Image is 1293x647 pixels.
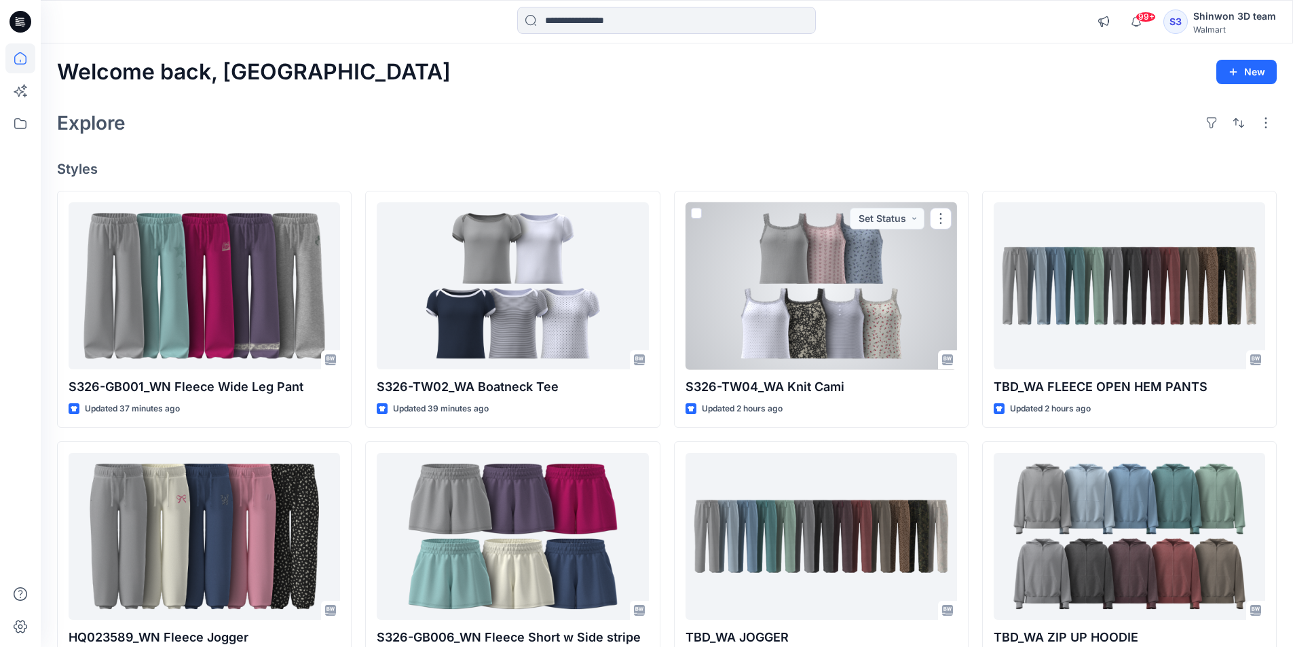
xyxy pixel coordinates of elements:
[69,377,340,396] p: S326-GB001_WN Fleece Wide Leg Pant
[57,60,451,85] h2: Welcome back, [GEOGRAPHIC_DATA]
[994,628,1265,647] p: TBD_WA ZIP UP HOODIE
[57,161,1277,177] h4: Styles
[377,453,648,621] a: S326-GB006_WN Fleece Short w Side stripe
[994,202,1265,370] a: TBD_WA FLEECE OPEN HEM PANTS
[686,453,957,621] a: TBD_WA JOGGER
[994,377,1265,396] p: TBD_WA FLEECE OPEN HEM PANTS
[1193,8,1276,24] div: Shinwon 3D team
[1193,24,1276,35] div: Walmart
[994,453,1265,621] a: TBD_WA ZIP UP HOODIE
[1136,12,1156,22] span: 99+
[69,628,340,647] p: HQ023589_WN Fleece Jogger
[686,628,957,647] p: TBD_WA JOGGER
[686,377,957,396] p: S326-TW04_WA Knit Cami
[69,202,340,370] a: S326-GB001_WN Fleece Wide Leg Pant
[686,202,957,370] a: S326-TW04_WA Knit Cami
[1163,10,1188,34] div: S3
[69,453,340,621] a: HQ023589_WN Fleece Jogger
[1010,402,1091,416] p: Updated 2 hours ago
[393,402,489,416] p: Updated 39 minutes ago
[377,377,648,396] p: S326-TW02_WA Boatneck Tee
[85,402,180,416] p: Updated 37 minutes ago
[57,112,126,134] h2: Explore
[377,202,648,370] a: S326-TW02_WA Boatneck Tee
[1216,60,1277,84] button: New
[377,628,648,647] p: S326-GB006_WN Fleece Short w Side stripe
[702,402,783,416] p: Updated 2 hours ago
